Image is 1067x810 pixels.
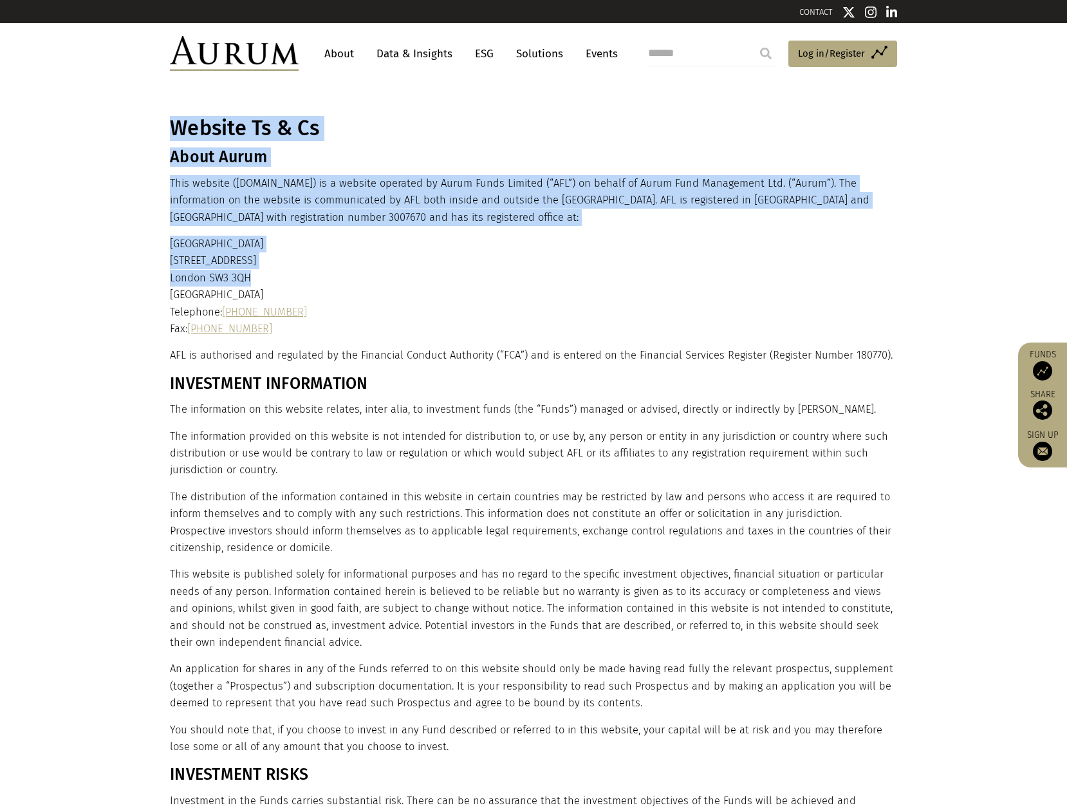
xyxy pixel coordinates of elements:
[170,236,894,337] p: [GEOGRAPHIC_DATA] [STREET_ADDRESS] London SW3 3QH [GEOGRAPHIC_DATA] Telephone: Fax:
[1025,390,1061,420] div: Share
[170,566,894,651] p: This website is published solely for informational purposes and has no regard to the specific inv...
[788,41,897,68] a: Log in/Register
[886,6,898,19] img: Linkedin icon
[170,147,894,167] h3: About Aurum
[753,41,779,66] input: Submit
[370,42,459,66] a: Data & Insights
[1033,400,1052,420] img: Share this post
[170,36,299,71] img: Aurum
[510,42,570,66] a: Solutions
[170,765,894,784] h3: INVESTMENT RISKS
[1025,429,1061,461] a: Sign up
[170,661,894,711] p: An application for shares in any of the Funds referred to on this website should only be made hav...
[318,42,360,66] a: About
[170,374,894,393] h3: INVESTMENT INFORMATION
[798,46,865,61] span: Log in/Register
[170,401,894,418] p: The information on this website relates, inter alia, to investment funds (the “Funds”) managed or...
[1025,349,1061,381] a: Funds
[170,489,894,557] p: The distribution of the information contained in this website in certain countries may be restric...
[170,722,894,756] p: You should note that, if you choose to invest in any Fund described or referred to in this websit...
[222,306,307,318] a: [PHONE_NUMBER]
[170,428,894,479] p: The information provided on this website is not intended for distribution to, or use by, any pers...
[187,323,272,335] a: [PHONE_NUMBER]
[469,42,500,66] a: ESG
[170,175,894,226] p: This website ([DOMAIN_NAME]) is a website operated by Aurum Funds Limited (“AFL”) on behalf of Au...
[865,6,877,19] img: Instagram icon
[579,42,618,66] a: Events
[799,7,833,17] a: CONTACT
[170,116,894,141] h1: Website Ts & Cs
[1033,442,1052,461] img: Sign up to our newsletter
[842,6,855,19] img: Twitter icon
[1033,361,1052,381] img: Access Funds
[170,347,894,364] p: AFL is authorised and regulated by the Financial Conduct Authority (“FCA”) and is entered on the ...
